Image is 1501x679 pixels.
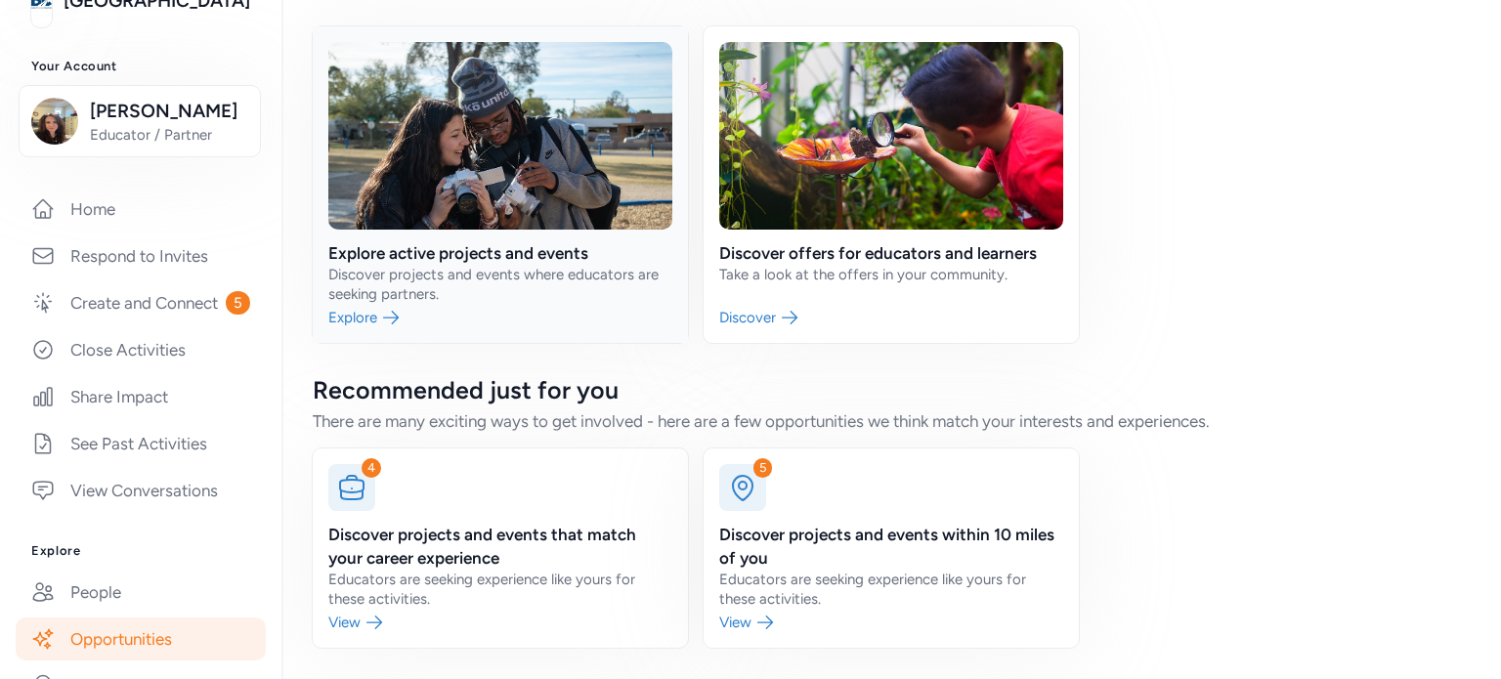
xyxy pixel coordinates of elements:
[313,409,1470,433] div: There are many exciting ways to get involved - here are a few opportunities we think match your i...
[313,374,1470,405] div: Recommended just for you
[19,85,261,157] button: [PERSON_NAME]Educator / Partner
[16,234,266,277] a: Respond to Invites
[31,543,250,559] h3: Explore
[753,458,772,478] div: 5
[16,469,266,512] a: View Conversations
[16,375,266,418] a: Share Impact
[226,291,250,315] span: 5
[16,188,266,231] a: Home
[16,328,266,371] a: Close Activities
[31,59,250,74] h3: Your Account
[16,422,266,465] a: See Past Activities
[362,458,381,478] div: 4
[90,125,248,145] span: Educator / Partner
[16,571,266,614] a: People
[16,617,266,660] a: Opportunities
[90,98,248,125] span: [PERSON_NAME]
[16,281,266,324] a: Create and Connect5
